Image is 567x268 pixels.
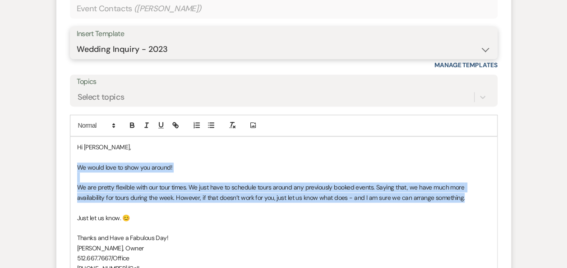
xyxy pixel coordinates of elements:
[77,162,490,172] p: We would love to show you around!
[434,61,498,69] a: Manage Templates
[77,253,490,263] p: 512.667.7667/Office
[77,233,490,243] p: Thanks and Have a Fabulous Day!
[77,213,490,223] p: Just let us know. 😊
[77,182,490,203] p: We are pretty flexible with our tour times. We just have to schedule tours around any previously ...
[77,142,490,152] p: Hi [PERSON_NAME],
[77,243,490,253] p: [PERSON_NAME], Owner
[78,91,124,103] div: Select topics
[77,28,491,41] div: Insert Template
[77,75,491,88] label: Topics
[134,3,202,15] span: ( [PERSON_NAME] )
